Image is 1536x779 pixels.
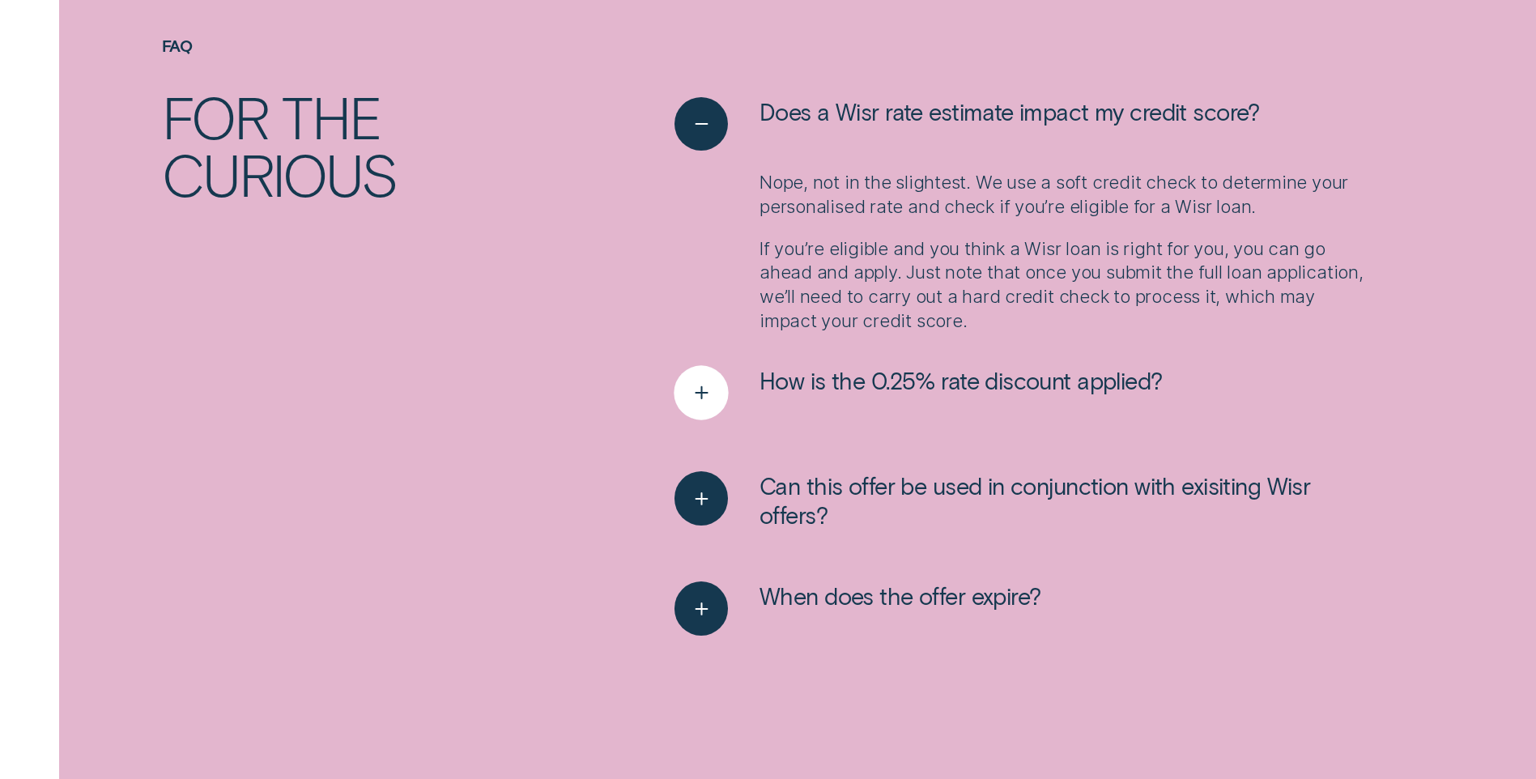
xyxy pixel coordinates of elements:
h4: FAQ [162,36,554,55]
h2: For the curious [162,87,554,202]
p: If you’re eligible and you think a Wisr loan is right for you, you can go ahead and apply. Just n... [759,237,1374,334]
button: See less [674,97,1260,151]
button: See more [674,471,1374,530]
button: See more [674,366,1163,419]
p: Nope, not in the slightest. We use a soft credit check to determine your personalised rate and ch... [759,171,1374,219]
span: How is the 0.25% rate discount applied? [759,366,1163,395]
button: See more [674,581,1041,635]
span: When does the offer expire? [759,581,1040,611]
span: Can this offer be used in conjunction with exisiting Wisr offers? [759,471,1374,530]
span: Does a Wisr rate estimate impact my credit score? [759,97,1260,126]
